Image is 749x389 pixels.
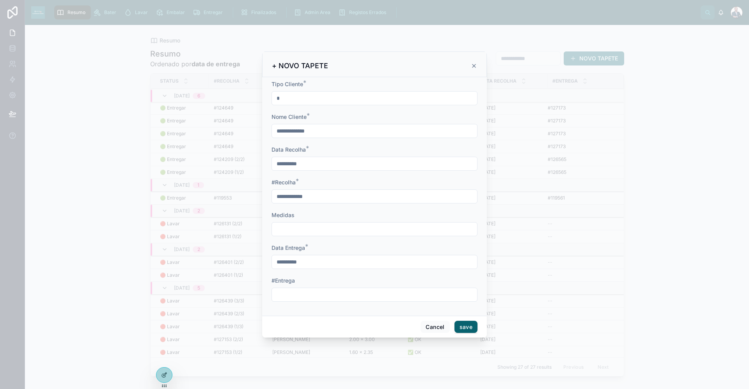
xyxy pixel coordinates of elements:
span: #Entrega [272,277,295,284]
button: Cancel [421,321,449,333]
span: Nome Cliente [272,113,307,120]
span: Medidas [272,212,295,218]
span: Tipo Cliente [272,81,303,87]
h3: + NOVO TAPETE [272,61,328,71]
button: save [454,321,477,333]
span: Data Recolha [272,146,306,153]
span: #Recolha [272,179,296,186]
span: Data Entrega [272,244,305,251]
